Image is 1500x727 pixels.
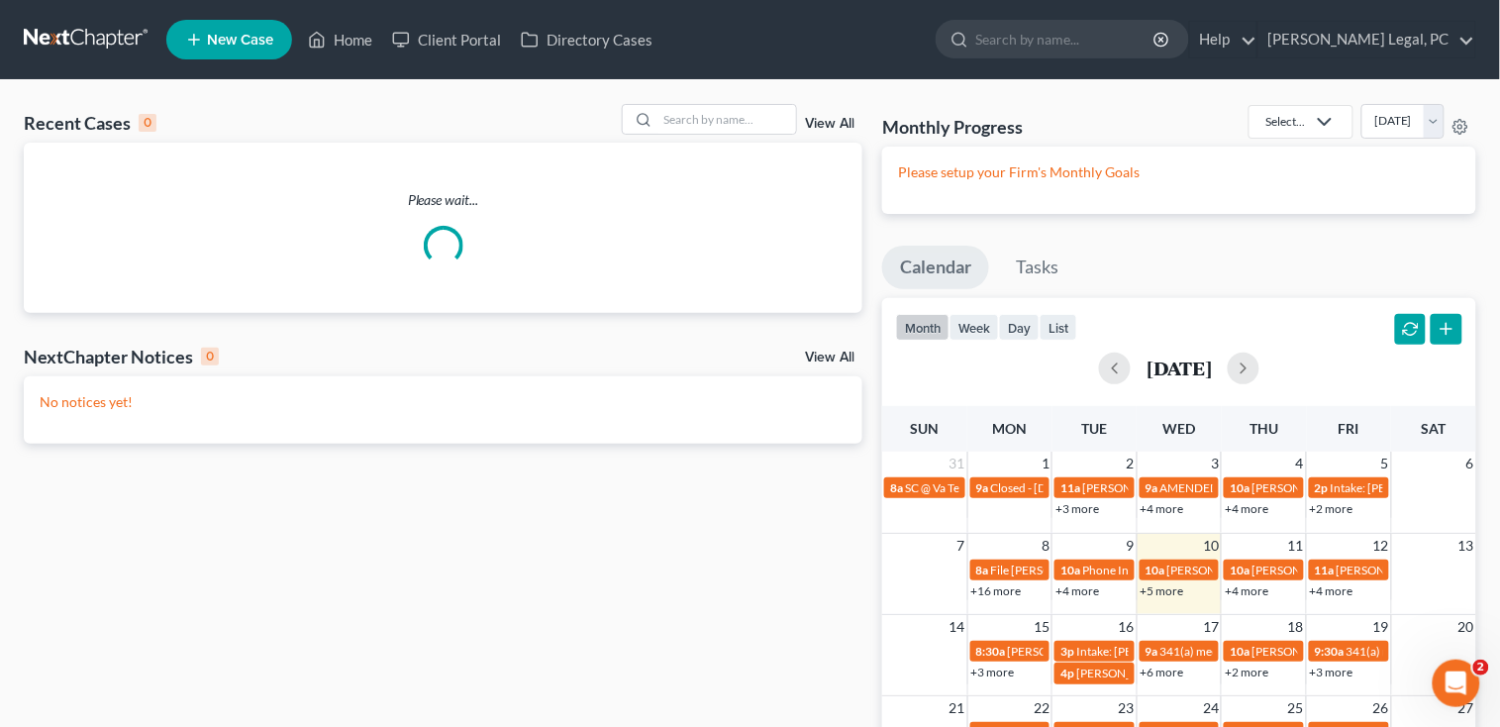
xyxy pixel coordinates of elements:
a: +3 more [971,665,1015,679]
span: 8a [890,480,903,495]
span: 18 [1286,615,1306,639]
a: +5 more [1141,583,1184,598]
span: 10 [1201,534,1221,558]
div: NextChapter Notices [24,345,219,368]
a: Home [298,22,382,57]
span: 14 [948,615,967,639]
h2: [DATE] [1147,358,1212,378]
span: Tue [1082,420,1108,437]
span: 21 [948,696,967,720]
a: View All [805,117,854,131]
a: Tasks [998,246,1076,289]
span: Sat [1422,420,1447,437]
span: 7 [955,534,967,558]
span: New Case [207,33,273,48]
span: 6 [1464,452,1476,475]
p: Please setup your Firm's Monthly Goals [898,162,1460,182]
span: 8a [976,563,989,577]
span: 3 [1209,452,1221,475]
span: 11 [1286,534,1306,558]
span: 13 [1456,534,1476,558]
button: week [950,314,999,341]
span: 9a [976,480,989,495]
span: 10a [1230,480,1250,495]
button: month [896,314,950,341]
p: No notices yet! [40,392,847,412]
span: 9a [1146,480,1158,495]
span: 16 [1117,615,1137,639]
span: 9:30a [1315,644,1345,659]
a: +4 more [1141,501,1184,516]
span: 10a [1230,563,1250,577]
span: 9 [1125,534,1137,558]
span: 11a [1060,480,1080,495]
span: 31 [948,452,967,475]
div: Recent Cases [24,111,156,135]
a: [PERSON_NAME] Legal, PC [1258,22,1475,57]
span: Sun [911,420,940,437]
span: 4p [1060,666,1074,680]
button: day [999,314,1040,341]
span: 19 [1371,615,1391,639]
span: 23 [1117,696,1137,720]
a: +16 more [971,583,1022,598]
span: 27 [1456,696,1476,720]
a: +4 more [1310,583,1353,598]
div: 0 [139,114,156,132]
span: 3p [1060,644,1074,659]
span: AMENDED PLAN DUE FOR [PERSON_NAME] [1160,480,1399,495]
span: Mon [992,420,1027,437]
span: Thu [1250,420,1278,437]
span: File [PERSON_NAME] Plan [991,563,1130,577]
span: Fri [1339,420,1359,437]
button: list [1040,314,1077,341]
a: View All [805,351,854,364]
span: 10a [1146,563,1165,577]
span: 24 [1201,696,1221,720]
span: 2 [1473,660,1489,675]
span: 1 [1040,452,1051,475]
a: +3 more [1310,665,1353,679]
input: Search by name... [975,21,1156,57]
span: 2 [1125,452,1137,475]
h3: Monthly Progress [882,115,1023,139]
span: 2p [1315,480,1329,495]
a: +4 more [1055,583,1099,598]
a: Directory Cases [511,22,662,57]
div: 0 [201,348,219,365]
span: 12 [1371,534,1391,558]
a: +3 more [1055,501,1099,516]
span: 25 [1286,696,1306,720]
span: 17 [1201,615,1221,639]
a: Calendar [882,246,989,289]
input: Search by name... [657,105,796,134]
span: 5 [1379,452,1391,475]
span: 11a [1315,563,1335,577]
span: SC @ Va Tech [905,480,972,495]
a: +6 more [1141,665,1184,679]
a: +2 more [1225,665,1268,679]
span: Wed [1163,420,1196,437]
a: +4 more [1225,501,1268,516]
span: 8 [1040,534,1051,558]
a: Client Portal [382,22,511,57]
span: [PERSON_NAME] to sign [1251,644,1380,659]
span: [PERSON_NAME] to sign [1082,480,1211,495]
span: 8:30a [976,644,1006,659]
span: 26 [1371,696,1391,720]
span: 22 [1032,696,1051,720]
span: 10a [1060,563,1080,577]
a: +4 more [1225,583,1268,598]
div: Select... [1265,113,1305,130]
span: 15 [1032,615,1051,639]
span: 20 [1456,615,1476,639]
p: Please wait... [24,190,862,210]
span: 341(a) meeting for [PERSON_NAME] & [PERSON_NAME] [1160,644,1456,659]
iframe: Intercom live chat [1433,660,1480,707]
span: 10a [1230,644,1250,659]
span: 4 [1294,452,1306,475]
a: Help [1190,22,1256,57]
span: Closed - [DATE] - Closed [991,480,1116,495]
span: [PERSON_NAME] - review Bland County J&DR [1008,644,1249,659]
span: 9a [1146,644,1158,659]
